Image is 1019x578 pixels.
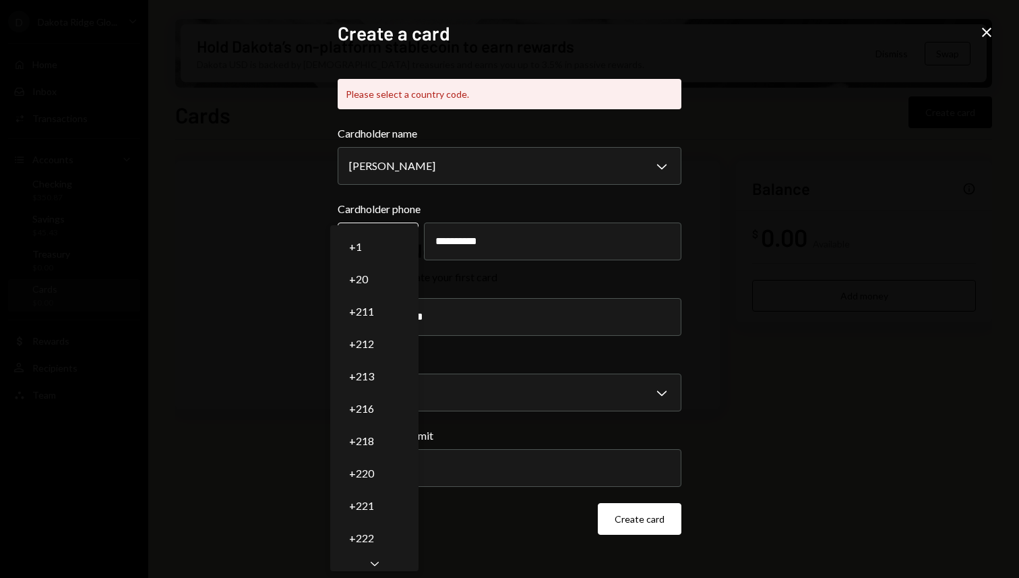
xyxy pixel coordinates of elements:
[338,352,681,368] label: Limit type
[349,401,374,417] span: +216
[338,125,681,142] label: Cardholder name
[338,20,681,47] h2: Create a card
[338,147,681,185] button: Cardholder name
[349,271,368,287] span: +20
[338,79,681,109] div: Please select a country code.
[338,277,681,293] label: Card nickname
[338,374,681,411] button: Limit type
[349,498,374,514] span: +221
[349,530,374,546] span: +222
[598,503,681,535] button: Create card
[349,336,374,352] span: +212
[349,304,374,320] span: +211
[349,239,362,255] span: +1
[338,428,681,444] label: Yearly spending limit
[349,465,374,482] span: +220
[349,368,374,384] span: +213
[338,201,681,217] label: Cardholder phone
[349,433,374,449] span: +218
